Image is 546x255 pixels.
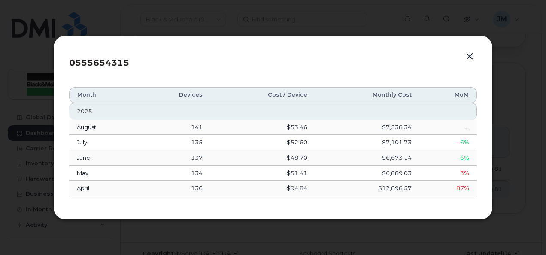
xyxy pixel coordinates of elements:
td: 137 [136,150,210,166]
div: -6% [427,154,469,162]
td: 134 [136,166,210,181]
td: $12,898.57 [315,181,419,196]
div: -6% [427,138,469,146]
td: $94.84 [210,181,315,196]
td: $53.46 [210,120,315,135]
td: $48.70 [210,150,315,166]
td: 136 [136,181,210,196]
td: $6,673.14 [315,150,419,166]
td: $6,889.03 [315,166,419,181]
td: $51.41 [210,166,315,181]
td: 141 [136,120,210,135]
div: 87% [427,184,469,192]
td: $52.60 [210,135,315,150]
div: ... [427,123,469,131]
td: $7,101.73 [315,135,419,150]
div: 3% [427,169,469,177]
td: $7,538.34 [315,120,419,135]
td: 135 [136,135,210,150]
